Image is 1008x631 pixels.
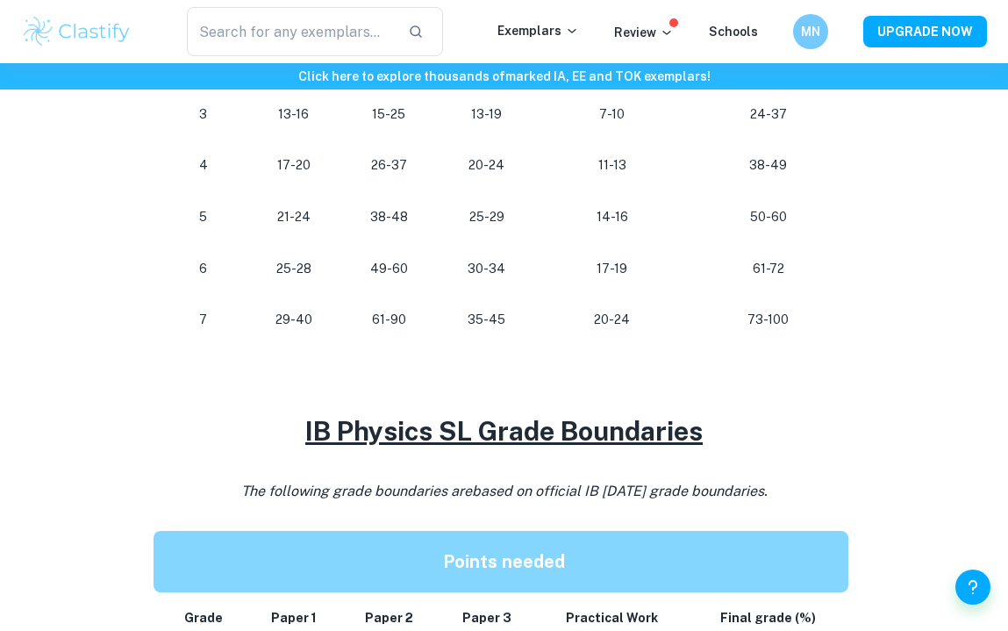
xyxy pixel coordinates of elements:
strong: Paper 1 [271,611,317,625]
span: based on official IB [DATE] grade boundaries. [472,483,768,499]
p: Review [614,23,674,42]
u: IB Physics SL Grade Boundaries [305,415,703,447]
p: 20-24 [452,154,522,177]
strong: Practical Work [566,611,658,625]
p: 11-13 [550,154,675,177]
strong: Paper 3 [462,611,511,625]
p: 15-25 [354,103,424,126]
button: UPGRADE NOW [863,16,987,47]
p: 38-49 [703,154,834,177]
p: 49-60 [354,257,424,281]
p: 7-10 [550,103,675,126]
p: 61-72 [703,257,834,281]
p: 25-28 [261,257,326,281]
p: 29-40 [261,308,326,332]
a: Schools [709,25,758,39]
p: Exemplars [497,21,579,40]
p: 26-37 [354,154,424,177]
strong: Final grade (%) [720,611,816,625]
p: 3 [175,103,233,126]
h6: MN [801,22,821,41]
p: 25-29 [452,205,522,229]
strong: Grade [184,611,223,625]
p: 5 [175,205,233,229]
p: 7 [175,308,233,332]
h6: Click here to explore thousands of marked IA, EE and TOK exemplars ! [4,67,1004,86]
p: 13-19 [452,103,522,126]
i: The following grade boundaries are [241,483,768,499]
button: Help and Feedback [955,570,990,605]
p: 17-20 [261,154,326,177]
p: 61-90 [354,308,424,332]
p: 35-45 [452,308,522,332]
input: Search for any exemplars... [187,7,393,56]
p: 38-48 [354,205,424,229]
strong: Paper 2 [365,611,413,625]
p: 21-24 [261,205,326,229]
p: 30-34 [452,257,522,281]
p: 50-60 [703,205,834,229]
p: 13-16 [261,103,326,126]
strong: Points needed [443,551,565,572]
p: 4 [175,154,233,177]
img: Clastify logo [21,14,132,49]
p: 73-100 [703,308,834,332]
button: MN [793,14,828,49]
p: 14-16 [550,205,675,229]
p: 24-37 [703,103,834,126]
p: 20-24 [550,308,675,332]
p: 17-19 [550,257,675,281]
p: 6 [175,257,233,281]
